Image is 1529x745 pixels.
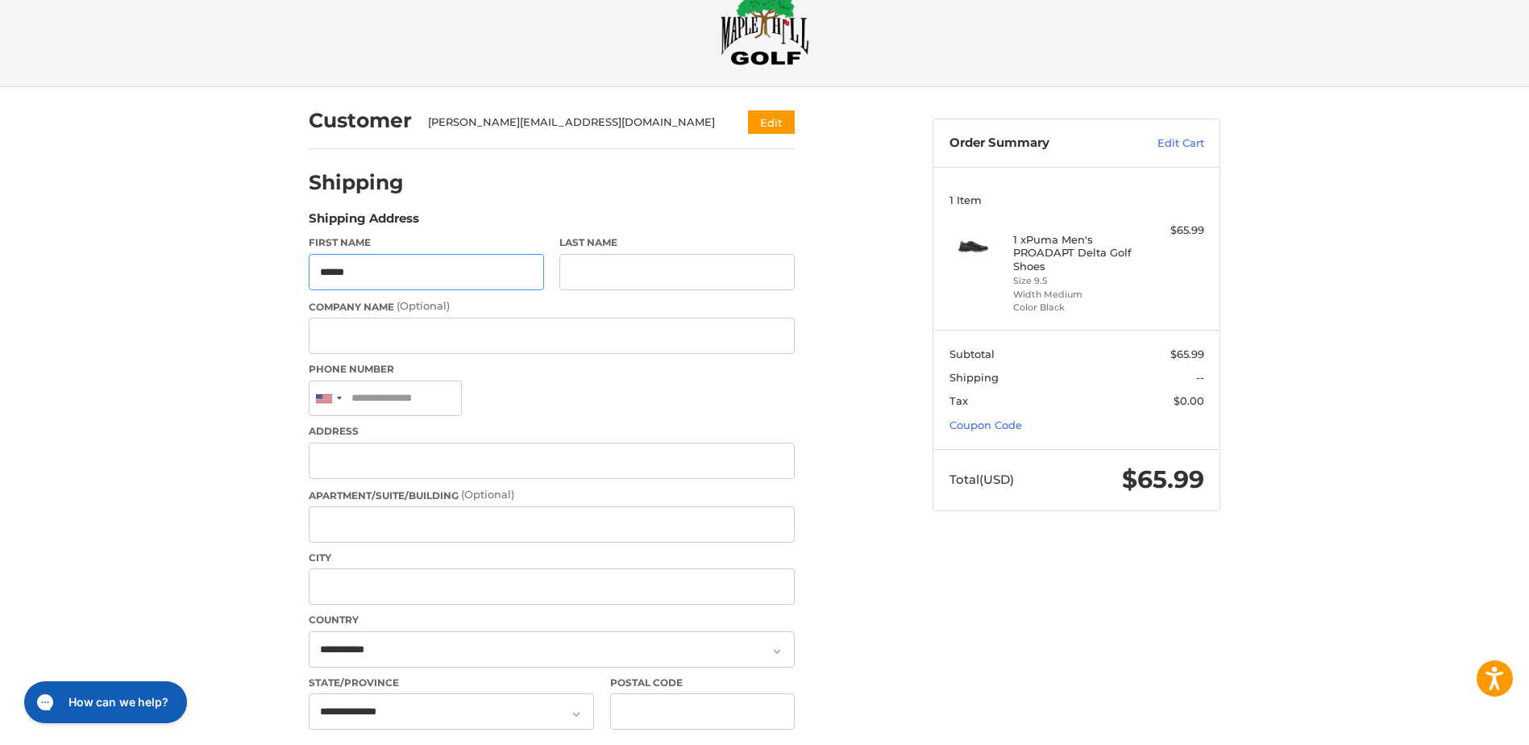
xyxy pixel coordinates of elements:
[949,394,968,407] span: Tax
[1174,394,1204,407] span: $0.00
[748,110,795,134] button: Edit
[309,424,795,439] label: Address
[1196,371,1204,384] span: --
[1396,701,1529,745] iframe: Google Customer Reviews
[949,418,1022,431] a: Coupon Code
[1013,288,1136,302] li: Width Medium
[1013,233,1136,273] h4: 1 x Puma Men's PROADAPT Delta Golf Shoes
[1013,274,1136,288] li: Size 9.5
[309,551,795,565] label: City
[949,135,1123,152] h3: Order Summary
[1141,223,1204,239] div: $65.99
[309,170,404,195] h2: Shipping
[461,488,514,501] small: (Optional)
[1013,301,1136,314] li: Color Black
[397,299,450,312] small: (Optional)
[309,676,594,690] label: State/Province
[309,487,795,503] label: Apartment/Suite/Building
[949,348,995,360] span: Subtotal
[949,472,1014,487] span: Total (USD)
[309,613,795,627] label: Country
[1170,348,1204,360] span: $65.99
[1122,464,1204,494] span: $65.99
[559,235,795,250] label: Last Name
[16,676,192,729] iframe: Gorgias live chat messenger
[310,381,347,416] div: United States: +1
[309,108,412,133] h2: Customer
[428,114,717,131] div: [PERSON_NAME][EMAIL_ADDRESS][DOMAIN_NAME]
[610,676,796,690] label: Postal Code
[309,210,419,235] legend: Shipping Address
[949,371,999,384] span: Shipping
[309,298,795,314] label: Company Name
[1123,135,1204,152] a: Edit Cart
[309,235,544,250] label: First Name
[949,194,1204,206] h3: 1 Item
[309,362,795,377] label: Phone Number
